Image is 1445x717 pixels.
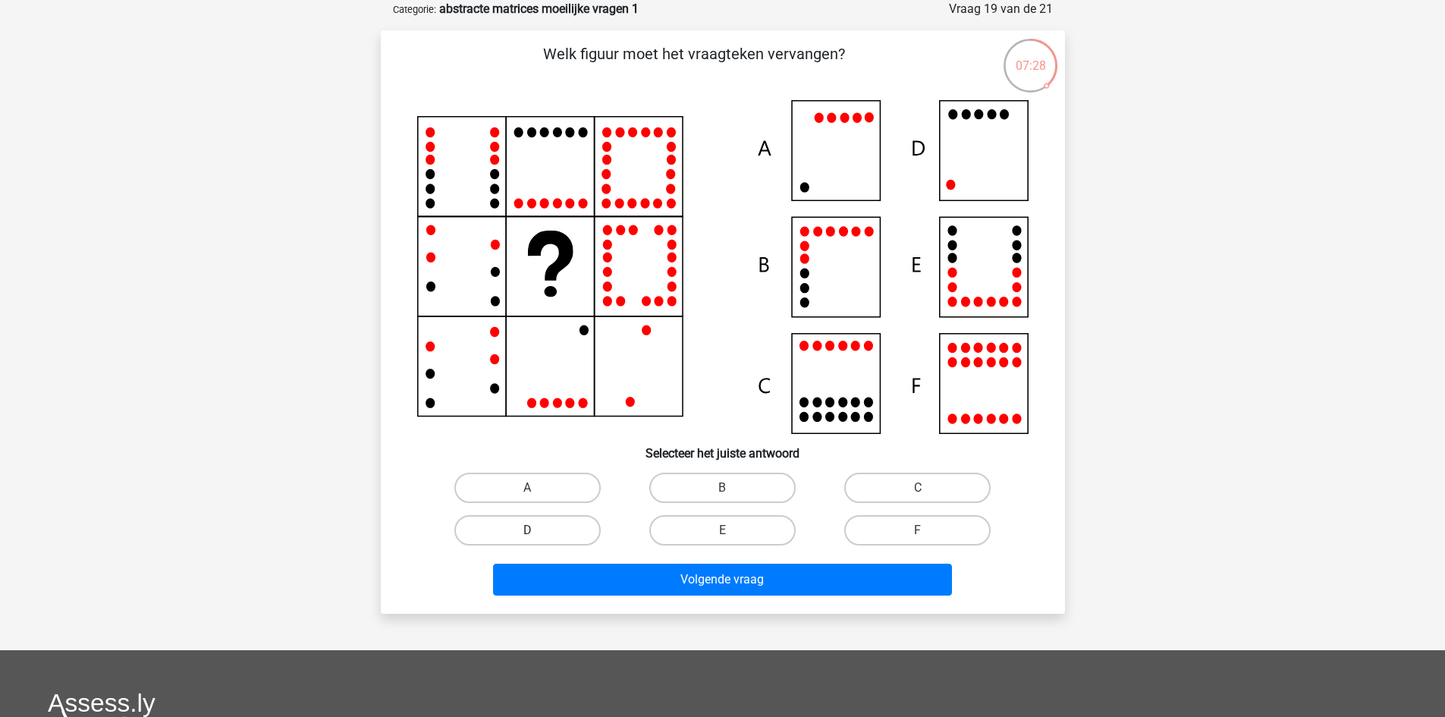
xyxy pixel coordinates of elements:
[405,434,1041,461] h6: Selecteer het juiste antwoord
[393,4,436,15] small: Categorie:
[844,473,991,503] label: C
[439,2,639,16] strong: abstracte matrices moeilijke vragen 1
[649,473,796,503] label: B
[405,42,984,88] p: Welk figuur moet het vraagteken vervangen?
[1002,37,1059,75] div: 07:28
[493,564,952,596] button: Volgende vraag
[649,515,796,546] label: E
[454,473,601,503] label: A
[844,515,991,546] label: F
[454,515,601,546] label: D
